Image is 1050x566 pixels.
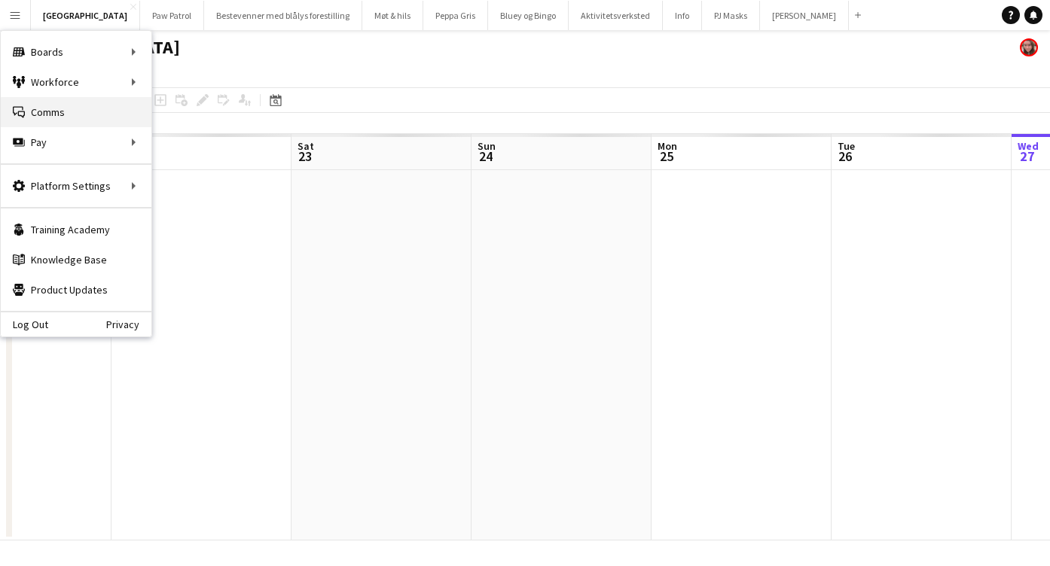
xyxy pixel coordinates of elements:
[295,148,314,165] span: 23
[835,148,855,165] span: 26
[760,1,849,30] button: [PERSON_NAME]
[423,1,488,30] button: Peppa Gris
[478,139,496,153] span: Sun
[488,1,569,30] button: Bluey og Bingo
[140,1,204,30] button: Paw Patrol
[655,148,677,165] span: 25
[1,127,151,157] div: Pay
[31,1,140,30] button: [GEOGRAPHIC_DATA]
[838,139,855,153] span: Tue
[663,1,702,30] button: Info
[658,139,677,153] span: Mon
[1015,148,1039,165] span: 27
[1,37,151,67] div: Boards
[1,318,48,330] a: Log Out
[1,245,151,275] a: Knowledge Base
[1,275,151,305] a: Product Updates
[1,97,151,127] a: Comms
[1,171,151,201] div: Platform Settings
[1020,38,1038,56] app-user-avatar: Kamilla Skallerud
[1,215,151,245] a: Training Academy
[702,1,760,30] button: PJ Masks
[362,1,423,30] button: Møt & hils
[298,139,314,153] span: Sat
[1018,139,1039,153] span: Wed
[1,67,151,97] div: Workforce
[569,1,663,30] button: Aktivitetsverksted
[204,1,362,30] button: Bestevenner med blålys forestilling
[106,318,151,330] a: Privacy
[475,148,496,165] span: 24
